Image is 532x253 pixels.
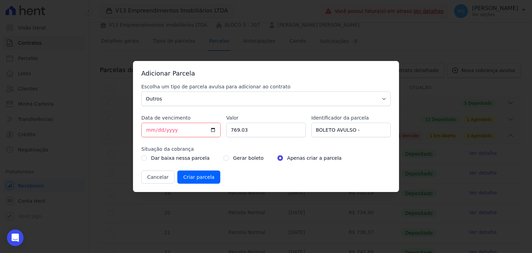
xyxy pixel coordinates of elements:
input: Criar parcela [177,171,220,184]
label: Identificador da parcela [311,114,391,121]
label: Situação da cobrança [141,146,391,152]
button: Cancelar [141,171,175,184]
label: Escolha um tipo de parcela avulsa para adicionar ao contrato [141,83,391,90]
label: Gerar boleto [233,154,264,162]
h3: Adicionar Parcela [141,69,391,78]
div: Open Intercom Messenger [7,229,24,246]
label: Valor [226,114,305,121]
label: Data de vencimento [141,114,221,121]
label: Apenas criar a parcela [287,154,342,162]
label: Dar baixa nessa parcela [151,154,210,162]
